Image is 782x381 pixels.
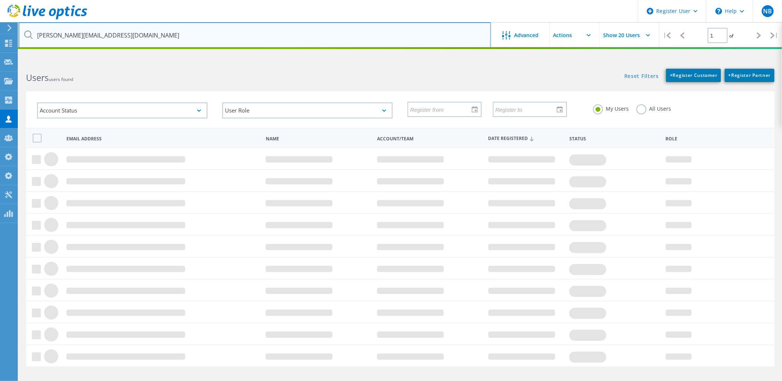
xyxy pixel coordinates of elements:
[488,136,563,141] span: Date Registered
[408,102,476,116] input: Register from
[266,137,371,141] span: Name
[593,104,629,111] label: My Users
[666,137,763,141] span: Role
[514,33,539,38] span: Advanced
[49,76,73,82] span: users found
[763,8,772,14] span: NB
[222,102,393,118] div: User Role
[729,72,771,78] span: Register Partner
[66,137,259,141] span: Email Address
[725,69,775,82] a: +Register Partner
[19,22,491,48] input: Search users by name, email, company, etc.
[660,22,675,49] div: |
[377,137,482,141] span: Account/Team
[730,33,734,39] span: of
[637,104,671,111] label: All Users
[729,72,732,78] b: +
[670,72,717,78] span: Register Customer
[767,22,782,49] div: |
[7,16,87,21] a: Live Optics Dashboard
[494,102,561,116] input: Register to
[666,69,721,82] a: +Register Customer
[26,72,49,84] b: Users
[670,72,673,78] b: +
[716,8,722,14] svg: \n
[624,74,659,80] a: Reset Filters
[569,137,659,141] span: Status
[37,102,207,118] div: Account Status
